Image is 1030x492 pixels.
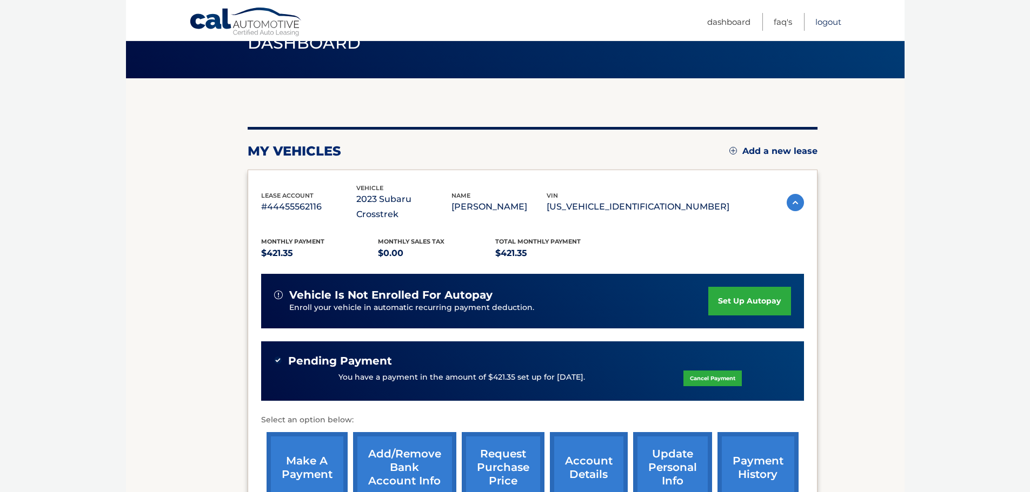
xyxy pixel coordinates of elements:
[707,13,750,31] a: Dashboard
[274,291,283,299] img: alert-white.svg
[547,192,558,199] span: vin
[378,238,444,245] span: Monthly sales Tax
[787,194,804,211] img: accordion-active.svg
[289,288,493,302] span: vehicle is not enrolled for autopay
[729,146,818,157] a: Add a new lease
[451,192,470,199] span: name
[261,246,378,261] p: $421.35
[451,199,547,214] p: [PERSON_NAME]
[683,370,742,386] a: Cancel Payment
[261,199,356,214] p: #44455562116
[261,192,314,199] span: lease account
[378,246,495,261] p: $0.00
[288,354,392,368] span: Pending Payment
[261,238,324,245] span: Monthly Payment
[189,7,303,38] a: Cal Automotive
[338,372,585,383] p: You have a payment in the amount of $421.35 set up for [DATE].
[495,238,581,245] span: Total Monthly Payment
[708,287,790,315] a: set up autopay
[729,147,737,154] img: add.svg
[547,199,729,214] p: [US_VEHICLE_IDENTIFICATION_NUMBER]
[248,33,361,53] span: Dashboard
[274,356,282,364] img: check-green.svg
[815,13,841,31] a: Logout
[289,302,709,314] p: Enroll your vehicle in automatic recurring payment deduction.
[356,184,383,192] span: vehicle
[261,414,804,427] p: Select an option below:
[774,13,792,31] a: FAQ's
[356,192,451,222] p: 2023 Subaru Crosstrek
[495,246,613,261] p: $421.35
[248,143,341,159] h2: my vehicles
